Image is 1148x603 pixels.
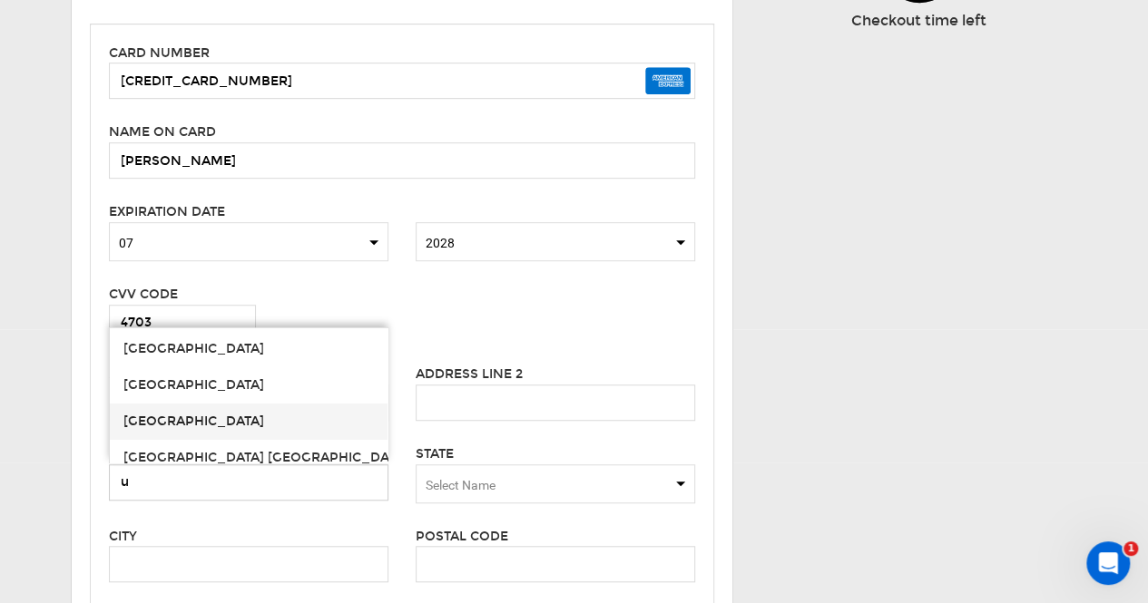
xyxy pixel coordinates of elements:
[416,445,454,463] label: State
[119,234,378,252] span: 07
[1086,541,1130,585] iframe: Intercom live chat
[416,222,695,261] span: Select box activate
[645,67,691,94] img: american-express-dark.svg
[123,450,408,465] span: [GEOGRAPHIC_DATA] [GEOGRAPHIC_DATA]
[1123,541,1138,556] span: 1
[416,464,695,503] span: Select box activate
[851,11,987,32] p: Checkout time left
[109,123,216,141] label: Name on card
[109,286,178,304] label: CVV Code
[109,528,137,546] label: City
[109,203,225,221] label: Expiration Date
[426,234,685,252] span: 2028
[416,365,523,384] label: Address Line 2
[426,478,496,492] span: Select Name
[109,44,210,63] label: Card number
[123,413,264,429] span: [GEOGRAPHIC_DATA]
[109,222,388,261] span: Select box activate
[416,528,508,546] label: Postal Code
[109,464,388,501] input: Select box
[123,377,264,393] span: [GEOGRAPHIC_DATA]
[123,341,264,356] span: [GEOGRAPHIC_DATA]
